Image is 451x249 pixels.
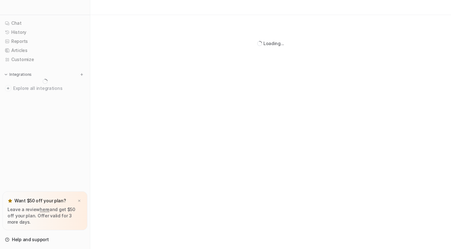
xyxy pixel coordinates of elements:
span: Explore all integrations [13,83,85,93]
img: star [8,198,13,203]
p: Leave a review and get $50 off your plan. Offer valid for 3 more days. [8,206,82,225]
img: x [77,199,81,203]
a: Reports [3,37,87,46]
p: Want $50 off your plan? [14,198,66,204]
img: explore all integrations [5,85,11,91]
a: Help and support [3,235,87,244]
a: here [40,207,49,212]
a: Articles [3,46,87,55]
div: Loading... [263,40,284,47]
p: Integrations [9,72,32,77]
button: Integrations [3,71,34,78]
img: expand menu [4,72,8,77]
a: Chat [3,19,87,28]
a: Customize [3,55,87,64]
a: History [3,28,87,37]
img: menu_add.svg [80,72,84,77]
a: Explore all integrations [3,84,87,93]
